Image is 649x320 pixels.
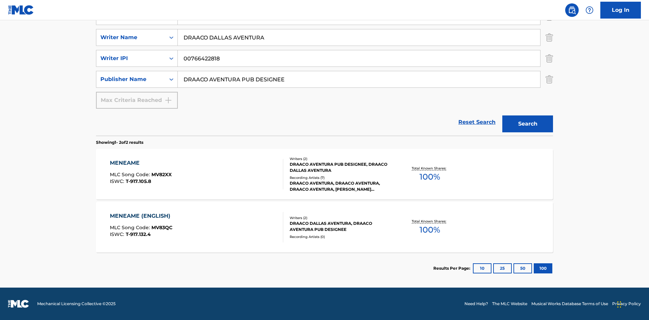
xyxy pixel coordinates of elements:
[290,220,392,233] div: DRAACO DALLAS AVENTURA, DRAACO AVENTURA PUB DESIGNEE
[96,149,553,199] a: MENEAMEMLC Song Code:MV82XXISWC:T-917.105.8Writers (2)DRAACO AVENTURA PUB DESIGNEE, DRAACO DALLAS...
[513,263,532,273] button: 50
[100,75,161,83] div: Publisher Name
[612,301,641,307] a: Privacy Policy
[473,263,491,273] button: 10
[126,231,151,237] span: T-917.132.4
[290,180,392,192] div: DRAACO AVENTURA, DRAACO AVENTURA, DRAACO AVENTURA, [PERSON_NAME] AVENTURA, DRAACO AVENTURA
[534,263,552,273] button: 100
[412,166,448,171] p: Total Known Shares:
[546,71,553,88] img: Delete Criterion
[8,300,29,308] img: logo
[419,224,440,236] span: 100 %
[37,301,116,307] span: Mechanical Licensing Collective © 2025
[110,178,126,184] span: ISWC :
[110,159,172,167] div: MENEAME
[100,33,161,42] div: Writer Name
[546,29,553,46] img: Delete Criterion
[565,3,579,17] a: Public Search
[96,202,553,252] a: MENEAME (ENGLISH)MLC Song Code:MV83QCISWC:T-917.132.4Writers (2)DRAACO DALLAS AVENTURA, DRAACO AV...
[290,234,392,239] div: Recording Artists ( 0 )
[615,288,649,320] iframe: Chat Widget
[546,50,553,67] img: Delete Criterion
[583,3,596,17] div: Help
[455,115,499,130] a: Reset Search
[492,301,527,307] a: The MLC Website
[412,219,448,224] p: Total Known Shares:
[110,171,151,178] span: MLC Song Code :
[502,115,553,132] button: Search
[100,54,161,62] div: Writer IPI
[126,178,151,184] span: T-917.105.8
[290,156,392,161] div: Writers ( 2 )
[8,5,34,15] img: MLC Logo
[585,6,594,14] img: help
[151,171,172,178] span: MV82XX
[419,171,440,183] span: 100 %
[96,139,143,145] p: Showing 1 - 2 of 2 results
[290,161,392,174] div: DRAACO AVENTURA PUB DESIGNEE, DRAACO DALLAS AVENTURA
[531,301,608,307] a: Musical Works Database Terms of Use
[464,301,488,307] a: Need Help?
[433,265,472,271] p: Results Per Page:
[617,294,621,315] div: Drag
[110,231,126,237] span: ISWC :
[568,6,576,14] img: search
[290,175,392,180] div: Recording Artists ( 7 )
[110,224,151,231] span: MLC Song Code :
[600,2,641,19] a: Log In
[493,263,512,273] button: 25
[151,224,172,231] span: MV83QC
[290,215,392,220] div: Writers ( 2 )
[110,212,174,220] div: MENEAME (ENGLISH)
